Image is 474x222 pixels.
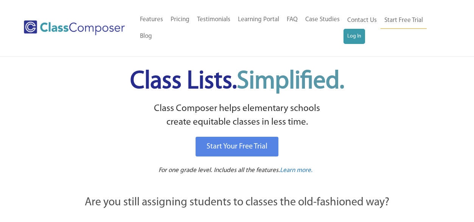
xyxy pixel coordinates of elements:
[136,11,344,45] nav: Header Menu
[343,29,365,44] a: Log In
[301,11,343,28] a: Case Studies
[44,194,430,211] p: Are you still assigning students to classes the old-fashioned way?
[343,12,381,29] a: Contact Us
[193,11,234,28] a: Testimonials
[136,28,156,45] a: Blog
[237,69,344,94] span: Simplified.
[280,166,312,175] a: Learn more.
[280,167,312,174] span: Learn more.
[207,143,267,150] span: Start Your Free Trial
[196,137,278,156] a: Start Your Free Trial
[343,12,444,44] nav: Header Menu
[167,11,193,28] a: Pricing
[43,102,431,130] p: Class Composer helps elementary schools create equitable classes in less time.
[381,12,427,29] a: Start Free Trial
[130,69,344,94] span: Class Lists.
[283,11,301,28] a: FAQ
[136,11,167,28] a: Features
[159,167,280,174] span: For one grade level. Includes all the features.
[24,20,125,35] img: Class Composer
[234,11,283,28] a: Learning Portal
